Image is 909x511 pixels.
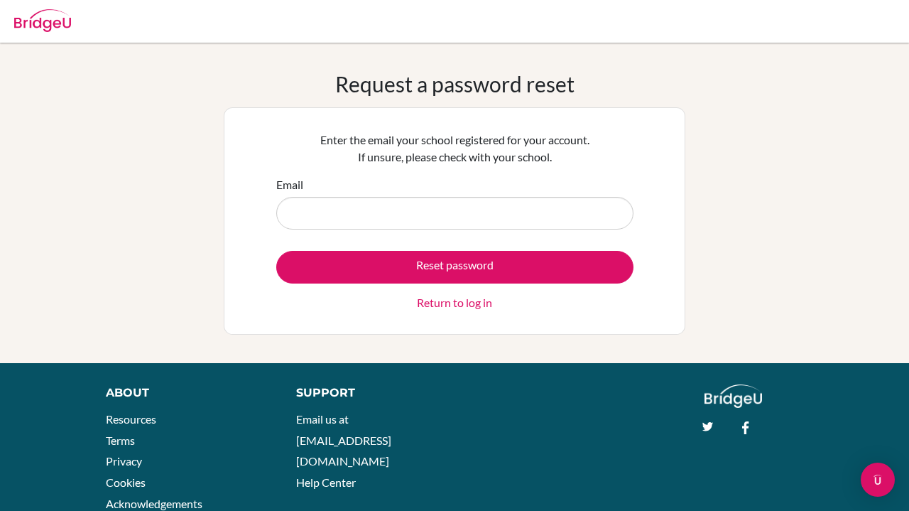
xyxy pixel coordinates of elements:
div: Support [296,384,440,402]
div: Open Intercom Messenger [861,463,895,497]
a: Privacy [106,454,142,468]
a: Help Center [296,475,356,489]
a: Acknowledgements [106,497,202,510]
a: Email us at [EMAIL_ADDRESS][DOMAIN_NAME] [296,412,391,468]
button: Reset password [276,251,633,284]
img: logo_white@2x-f4f0deed5e89b7ecb1c2cc34c3e3d731f90f0f143d5ea2071677605dd97b5244.png [704,384,762,408]
a: Terms [106,434,135,447]
h1: Request a password reset [335,71,575,97]
label: Email [276,176,303,193]
div: About [106,384,264,402]
a: Return to log in [417,294,492,311]
a: Resources [106,412,156,426]
p: Enter the email your school registered for your account. If unsure, please check with your school. [276,131,633,166]
img: Bridge-U [14,9,71,32]
a: Cookies [106,475,146,489]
